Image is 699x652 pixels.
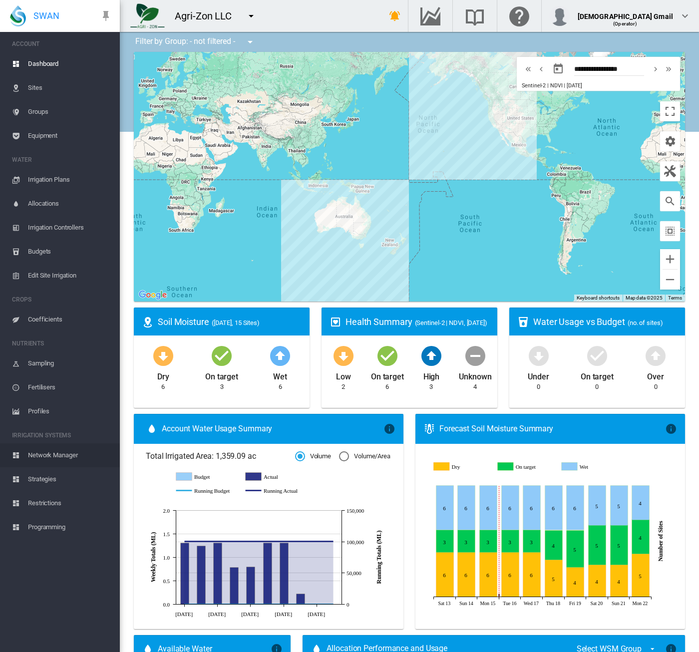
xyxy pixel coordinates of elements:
span: (Operator) [613,21,637,26]
span: (no. of sites) [628,319,663,326]
circle: Running Budget Aug 25 20 [282,602,286,606]
g: Wet Sep 22, 2025 4 [632,486,650,520]
tspan: 1.5 [163,531,170,537]
tspan: [DATE] [275,611,292,617]
circle: Running Budget Aug 11 20 [248,602,252,606]
circle: Running Budget Sep 15 20 [331,602,335,606]
g: On target Sep 18, 2025 4 [545,531,563,560]
circle: Running Actual Aug 4 100,562.16 [232,539,236,543]
tspan: Weekly Totals (ML) [150,532,157,582]
md-icon: Search the knowledge base [463,10,487,22]
img: Google [136,289,169,302]
div: 0 [537,382,540,391]
g: On target Sep 20, 2025 5 [589,525,606,565]
md-icon: icon-map-marker-radius [142,316,154,328]
circle: Running Actual Aug 11 100,562.95 [248,539,252,543]
md-icon: icon-chevron-double-right [663,63,674,75]
circle: Running Budget Aug 4 20 [232,602,236,606]
span: Allocations [28,192,112,216]
g: Dry Sep 19, 2025 4 [567,568,584,597]
md-icon: icon-chevron-right [650,63,661,75]
button: md-calendar [548,59,568,79]
button: icon-menu-down [241,6,261,26]
md-icon: Click here for help [507,10,531,22]
span: Sampling [28,351,112,375]
md-icon: icon-checkbox-marked-circle [210,343,234,367]
div: Health Summary [346,316,489,328]
md-icon: icon-minus-circle [463,343,487,367]
g: On target Sep 16, 2025 3 [502,530,519,553]
tspan: Tue 16 [503,601,517,606]
span: Map data ©2025 [626,295,663,301]
g: Wet Sep 17, 2025 6 [523,486,541,530]
button: icon-cog [660,131,680,151]
button: Zoom in [660,249,680,269]
span: | [DATE] [564,82,582,89]
md-radio-button: Volume/Area [339,452,390,461]
span: Dashboard [28,52,112,76]
div: High [423,367,440,382]
md-icon: icon-arrow-up-bold-circle [644,343,668,367]
g: Dry Sep 22, 2025 5 [632,554,650,597]
g: Wet Sep 21, 2025 5 [611,486,628,526]
button: icon-chevron-double-left [522,63,535,75]
g: Dry Sep 20, 2025 4 [589,565,606,597]
div: 0 [654,382,658,391]
g: Wet Sep 14, 2025 6 [458,486,475,530]
md-icon: icon-arrow-down-bold-circle [151,343,175,367]
tspan: 2.0 [163,508,170,514]
tspan: 1.0 [163,555,170,561]
div: 2 [342,382,345,391]
circle: Running Budget Jul 21 20 [199,602,203,606]
md-icon: icon-cog [664,135,676,147]
button: icon-magnify [660,191,680,211]
div: [DEMOGRAPHIC_DATA] Gmail [578,7,673,17]
md-icon: icon-water [146,423,158,435]
g: Running Budget [176,486,236,495]
circle: Running Actual Sep 8 100,565.8 [315,539,319,543]
g: On target Sep 14, 2025 3 [458,530,475,553]
tspan: Sat 13 [438,601,451,606]
span: Restrictions [28,491,112,515]
md-icon: icon-arrow-up-bold-circle [419,343,443,367]
circle: Running Actual Sep 1 100,565.8 [298,539,302,543]
span: WATER [12,152,112,168]
span: Network Manager [28,443,112,467]
button: icon-bell-ring [385,6,405,26]
button: icon-chevron-right [649,63,662,75]
span: Profiles [28,399,112,423]
div: Water Usage vs Budget [533,316,677,328]
md-icon: icon-arrow-down-bold-circle [527,343,551,367]
g: Actual Jul 14 1.31 [181,543,189,604]
g: Dry Sep 16, 2025 6 [502,553,519,597]
g: Dry Sep 13, 2025 6 [436,553,454,597]
span: Fertilisers [28,375,112,399]
circle: Running Budget Jul 28 20 [215,602,219,606]
div: 6 [279,382,282,391]
span: SWAN [33,9,59,22]
g: Dry Sep 15, 2025 6 [480,553,497,597]
span: Edit Site Irrigation [28,264,112,288]
button: icon-chevron-double-right [662,63,675,75]
g: On target Sep 22, 2025 4 [632,520,650,554]
button: Keyboard shortcuts [577,295,620,302]
tspan: Sun 14 [459,601,473,606]
div: On target [371,367,404,382]
span: Irrigation Plans [28,168,112,192]
md-icon: icon-chevron-down [679,10,691,22]
md-icon: icon-checkbox-marked-circle [375,343,399,367]
tspan: 0.5 [163,578,170,584]
md-icon: icon-chevron-double-left [523,63,534,75]
tspan: [DATE] [308,611,325,617]
tspan: [DATE] [208,611,226,617]
tspan: Thu 18 [546,601,560,606]
md-icon: icon-heart-box-outline [330,316,342,328]
md-icon: icon-arrow-up-bold-circle [268,343,292,367]
span: Programming [28,515,112,539]
span: Total Irrigated Area: 1,359.09 ac [146,451,295,462]
md-icon: icon-checkbox-marked-circle [585,343,609,367]
md-icon: icon-bell-ring [389,10,401,22]
tspan: Mon 22 [633,601,648,606]
tspan: [DATE] [175,611,193,617]
img: 7FicoSLW9yRjj7F2+0uvjPufP+ga39vogPu+G1+wvBtcm3fNv859aGr42DJ5pXiEAAAAAAAAAAAAAAAAAAAAAAAAAAAAAAAAA... [130,3,165,28]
